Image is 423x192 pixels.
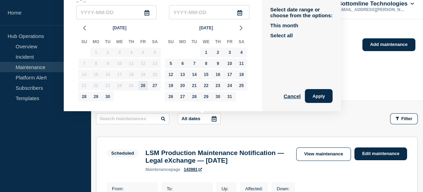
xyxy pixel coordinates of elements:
[225,92,235,102] div: Friday, Oct 31, 2025
[213,92,223,102] div: Thursday, Oct 30, 2025
[362,38,415,51] a: Add maintenance
[354,147,407,160] a: Edit maintenance
[103,92,113,102] div: Tuesday, Sep 30, 2025
[126,70,136,79] div: Thursday, Sep 18, 2025
[112,186,153,191] p: From :
[149,38,161,47] div: Sa
[79,92,89,102] div: Sunday, Sep 28, 2025
[138,59,148,68] div: Friday, Sep 12, 2025
[167,186,208,191] p: To :
[96,113,169,124] input: Search maintenances
[237,70,246,79] div: Saturday, Oct 18, 2025
[401,116,412,121] span: Filter
[190,59,199,68] div: Tuesday, Oct 7, 2025
[221,186,231,191] p: Up :
[111,151,134,156] div: Scheduled
[115,59,124,68] div: Wednesday, Sep 10, 2025
[138,48,148,57] div: Friday, Sep 5, 2025
[213,81,223,90] div: Thursday, Oct 23, 2025
[102,38,114,47] div: Tu
[126,59,136,68] div: Thursday, Sep 11, 2025
[213,48,223,57] div: Thursday, Oct 2, 2025
[237,81,246,90] div: Saturday, Oct 25, 2025
[225,81,235,90] div: Friday, Oct 24, 2025
[169,5,249,19] input: YYYY-MM-DD
[166,92,176,102] div: Sunday, Oct 26, 2025
[91,59,101,68] div: Monday, Sep 8, 2025
[225,59,235,68] div: Friday, Oct 10, 2025
[103,59,113,68] div: Tuesday, Sep 9, 2025
[199,23,213,33] span: [DATE]
[224,38,236,47] div: Fr
[150,59,160,68] div: Saturday, Sep 13, 2025
[390,113,418,124] button: Filter
[296,147,351,161] a: View maintenance
[270,7,333,18] p: Select date range or choose from the options:
[165,38,177,47] div: Su
[178,113,221,124] button: All dates
[125,38,137,47] div: Th
[245,186,263,191] p: Affected :
[166,59,176,68] div: Sunday, Oct 5, 2025
[177,38,188,47] div: Mo
[103,81,113,90] div: Tuesday, Sep 23, 2025
[150,70,160,79] div: Saturday, Sep 20, 2025
[79,59,89,68] div: Sunday, Sep 7, 2025
[79,70,89,79] div: Sunday, Sep 14, 2025
[237,59,246,68] div: Saturday, Oct 11, 2025
[213,70,223,79] div: Thursday, Oct 16, 2025
[78,38,90,47] div: Su
[212,38,224,47] div: Th
[201,92,211,102] div: Wednesday, Oct 29, 2025
[188,38,200,47] div: Tu
[196,23,216,33] button: [DATE]
[178,59,187,68] div: Monday, Oct 6, 2025
[277,186,290,191] p: Down :
[284,89,301,103] button: Cancel
[76,5,157,19] input: YYYY-MM-DD
[305,89,333,103] button: Apply
[103,48,113,57] div: Tuesday, Sep 2, 2025
[201,48,211,57] div: Wednesday, Oct 1, 2025
[184,167,202,172] a: 143981
[79,81,89,90] div: Sunday, Sep 21, 2025
[166,70,176,79] div: Sunday, Oct 12, 2025
[103,70,113,79] div: Tuesday, Sep 16, 2025
[150,81,160,90] div: Saturday, Sep 27, 2025
[146,167,171,172] span: maintenance
[213,59,223,68] div: Thursday, Oct 9, 2025
[166,81,176,90] div: Sunday, Oct 19, 2025
[91,92,101,102] div: Monday, Sep 29, 2025
[90,38,102,47] div: Mo
[138,81,148,90] div: Friday, Sep 26, 2025
[115,81,124,90] div: Wednesday, Sep 24, 2025
[190,81,199,90] div: Tuesday, Oct 21, 2025
[270,22,298,28] button: This month
[237,48,246,57] div: Saturday, Oct 4, 2025
[190,70,199,79] div: Tuesday, Oct 14, 2025
[190,92,199,102] div: Tuesday, Oct 28, 2025
[113,23,126,33] span: [DATE]
[146,149,289,164] h3: LSM Production Maintenance Notification — Legal eXchange — [DATE]
[115,70,124,79] div: Wednesday, Sep 17, 2025
[336,7,408,12] p: [EMAIL_ADDRESS][PERSON_NAME][DOMAIN_NAME]
[126,48,136,57] div: Thursday, Sep 4, 2025
[137,38,149,47] div: Fr
[236,38,247,47] div: Sa
[201,59,211,68] div: Wednesday, Oct 8, 2025
[270,32,293,38] button: Select all
[225,70,235,79] div: Friday, Oct 17, 2025
[201,81,211,90] div: Wednesday, Oct 22, 2025
[110,23,129,33] button: [DATE]
[91,70,101,79] div: Monday, Sep 15, 2025
[126,81,136,90] div: Thursday, Sep 25, 2025
[178,92,187,102] div: Monday, Oct 27, 2025
[91,48,101,57] div: Monday, Sep 1, 2025
[178,70,187,79] div: Monday, Oct 13, 2025
[138,70,148,79] div: Friday, Sep 19, 2025
[150,48,160,57] div: Saturday, Sep 6, 2025
[146,167,180,172] p: page
[182,116,200,121] p: All dates
[91,81,101,90] div: Monday, Sep 22, 2025
[200,38,212,47] div: We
